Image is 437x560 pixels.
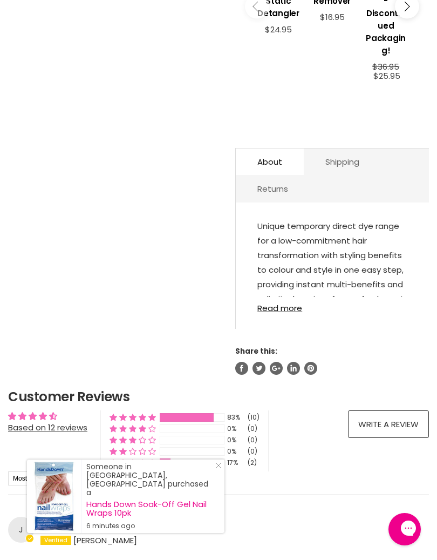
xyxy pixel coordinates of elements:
[257,297,407,313] a: Read more
[236,149,304,175] a: About
[320,11,345,23] span: $16.95
[86,462,214,530] div: Someone in [GEOGRAPHIC_DATA], [GEOGRAPHIC_DATA] purchased a
[8,410,87,422] div: Average rating is 4.33 stars
[110,458,156,468] div: 17% (2) reviews with 1 star rating
[73,535,137,546] span: [PERSON_NAME]
[8,388,429,406] h2: Customer Reviews
[248,413,260,422] div: (10)
[8,471,67,485] select: Sort dropdown
[304,149,381,175] a: Shipping
[215,462,222,469] svg: Close Icon
[27,460,81,533] a: Visit product page
[265,24,292,35] span: $24.95
[110,413,156,422] div: 83% (10) reviews with 5 star rating
[8,422,87,433] a: Based on 12 reviews
[211,462,222,473] a: Close Notification
[8,517,34,543] div: J
[235,346,429,375] aside: Share this:
[236,176,310,202] a: Returns
[372,61,399,72] span: $36.95
[248,458,257,468] div: (2)
[348,410,429,438] a: Write a review
[86,500,214,517] a: Hands Down Soak-Off Gel Nail Wraps 10pk
[383,509,426,549] iframe: Gorgias live chat messenger
[257,219,407,323] p: Unique temporary direct dye range for a low-commitment hair transformation with styling benefits ...
[235,346,277,356] span: Share this:
[373,70,400,82] span: $25.95
[86,522,214,530] small: 6 minutes ago
[227,413,244,422] div: 83%
[227,458,244,468] div: 17%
